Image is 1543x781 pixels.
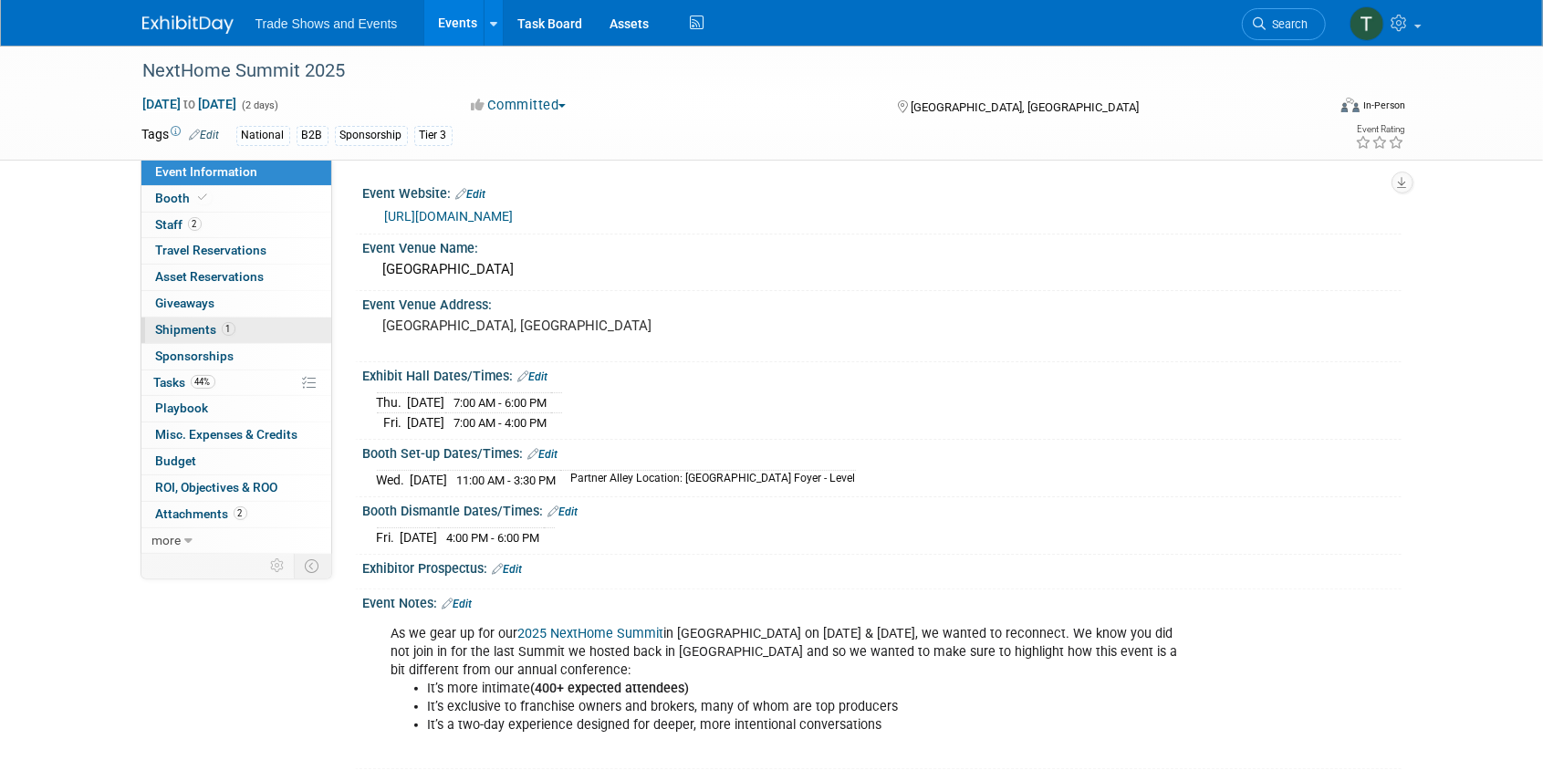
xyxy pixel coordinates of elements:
a: Edit [190,129,220,141]
span: (2 days) [241,99,279,111]
span: Misc. Expenses & Credits [156,427,298,442]
span: Playbook [156,401,209,415]
a: more [141,528,331,554]
span: Staff [156,217,202,232]
span: Sponsorships [156,349,235,363]
div: Event Venue Address: [363,291,1402,314]
a: Edit [493,563,523,576]
div: B2B [297,126,328,145]
span: Budget [156,453,197,468]
div: Sponsorship [335,126,408,145]
a: Asset Reservations [141,265,331,290]
pre: [GEOGRAPHIC_DATA], [GEOGRAPHIC_DATA] [383,318,776,334]
a: Sponsorships [141,344,331,370]
a: Edit [518,370,548,383]
span: to [182,97,199,111]
li: It’s more intimate [428,680,1190,698]
span: 1 [222,322,235,336]
td: Tags [142,125,220,146]
span: Event Information [156,164,258,179]
td: [DATE] [408,413,445,432]
img: ExhibitDay [142,16,234,34]
td: [DATE] [408,393,445,413]
img: Format-Inperson.png [1341,98,1360,112]
span: Booth [156,191,212,205]
span: more [152,533,182,547]
img: Tiff Wagner [1350,6,1384,41]
a: [URL][DOMAIN_NAME] [385,209,514,224]
a: Edit [443,598,473,610]
a: 2025 NextHome Summit [518,626,664,641]
a: Booth [141,186,331,212]
div: Event Format [1218,95,1406,122]
div: Exhibitor Prospectus: [363,555,1402,578]
div: National [236,126,290,145]
a: Edit [456,188,486,201]
a: Playbook [141,396,331,422]
span: Search [1267,17,1308,31]
span: Shipments [156,322,235,337]
td: Fri. [377,413,408,432]
div: Event Notes: [363,589,1402,613]
li: It’s a two-day experience designed for deeper, more intentional conversations [428,716,1190,734]
span: 2 [188,217,202,231]
div: NextHome Summit 2025 [137,55,1298,88]
a: Edit [528,448,558,461]
span: Tasks [154,375,215,390]
td: Toggle Event Tabs [294,554,331,578]
span: 7:00 AM - 4:00 PM [454,416,547,430]
span: Trade Shows and Events [255,16,398,31]
td: Personalize Event Tab Strip [263,554,295,578]
span: Giveaways [156,296,215,310]
span: Attachments [156,506,247,521]
td: [DATE] [401,528,438,547]
b: (400+ expected attendees) [531,681,690,696]
td: Wed. [377,471,411,490]
a: Budget [141,449,331,474]
div: Event Rating [1355,125,1404,134]
span: ROI, Objectives & ROO [156,480,278,495]
a: Travel Reservations [141,238,331,264]
div: As we gear up for our in [GEOGRAPHIC_DATA] on [DATE] & [DATE], we wanted to reconnect. We know yo... [379,616,1201,763]
span: [GEOGRAPHIC_DATA], [GEOGRAPHIC_DATA] [911,100,1139,114]
a: Attachments2 [141,502,331,527]
td: [DATE] [411,471,448,490]
a: Misc. Expenses & Credits [141,422,331,448]
span: 2 [234,506,247,520]
span: 11:00 AM - 3:30 PM [457,474,557,487]
div: Event Website: [363,180,1402,203]
div: Exhibit Hall Dates/Times: [363,362,1402,386]
li: It’s exclusive to franchise owners and brokers, many of whom are top producers [428,698,1190,716]
a: Shipments1 [141,318,331,343]
a: Event Information [141,160,331,185]
span: [DATE] [DATE] [142,96,238,112]
td: Thu. [377,393,408,413]
span: Travel Reservations [156,243,267,257]
div: Booth Set-up Dates/Times: [363,440,1402,463]
a: ROI, Objectives & ROO [141,475,331,501]
td: Fri. [377,528,401,547]
span: 7:00 AM - 6:00 PM [454,396,547,410]
div: In-Person [1362,99,1405,112]
span: Asset Reservations [156,269,265,284]
a: Tasks44% [141,370,331,396]
button: Committed [464,96,573,115]
a: Staff2 [141,213,331,238]
td: Partner Alley Location: [GEOGRAPHIC_DATA] Foyer - Level [560,471,856,490]
span: 4:00 PM - 6:00 PM [447,531,540,545]
a: Edit [548,505,579,518]
div: Tier 3 [414,126,453,145]
div: Booth Dismantle Dates/Times: [363,497,1402,521]
i: Booth reservation complete [199,193,208,203]
div: Event Venue Name: [363,234,1402,257]
a: Giveaways [141,291,331,317]
div: [GEOGRAPHIC_DATA] [377,255,1388,284]
span: 44% [191,375,215,389]
a: Search [1242,8,1326,40]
